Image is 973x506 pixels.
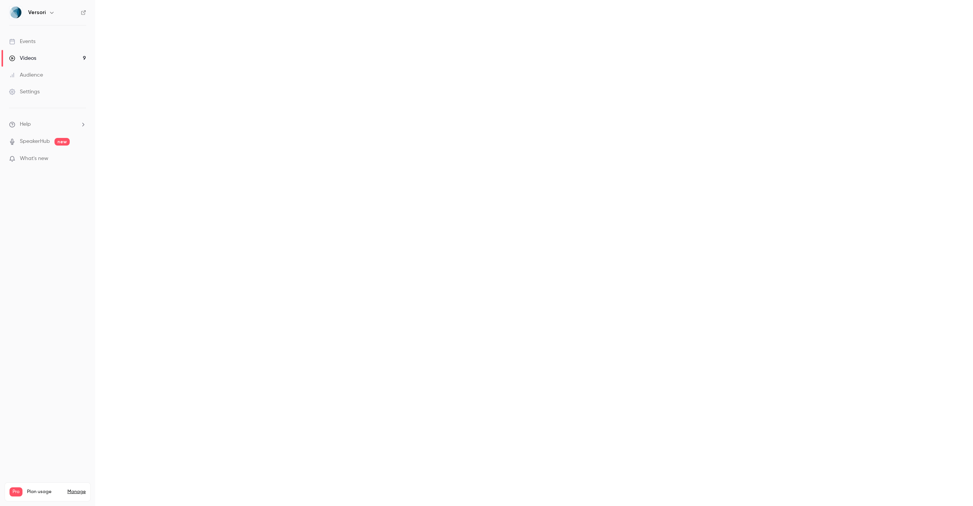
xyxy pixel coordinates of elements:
div: Videos [9,54,36,62]
div: Audience [9,71,43,79]
span: new [54,138,70,146]
li: help-dropdown-opener [9,120,86,128]
a: SpeakerHub [20,138,50,146]
h6: Versori [28,9,46,16]
div: Events [9,38,35,45]
div: Settings [9,88,40,96]
img: Versori [10,6,22,19]
span: Pro [10,487,22,496]
span: Plan usage [27,489,63,495]
span: Help [20,120,31,128]
a: Manage [67,489,86,495]
iframe: Noticeable Trigger [77,155,86,162]
span: What's new [20,155,48,163]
